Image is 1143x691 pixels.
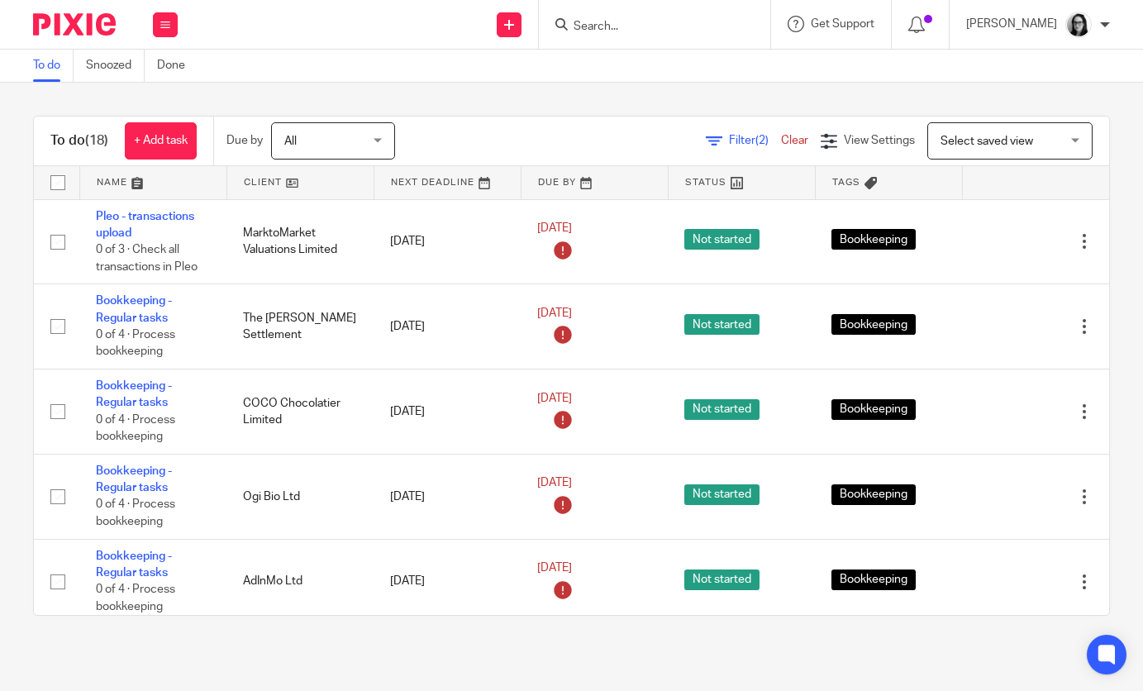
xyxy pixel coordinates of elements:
[86,50,145,82] a: Snoozed
[226,454,374,539] td: Ogi Bio Ltd
[226,132,263,149] p: Due by
[96,295,172,323] a: Bookkeeping - Regular tasks
[831,314,916,335] span: Bookkeeping
[966,16,1057,32] p: [PERSON_NAME]
[96,499,175,528] span: 0 of 4 · Process bookkeeping
[374,454,521,539] td: [DATE]
[684,314,760,335] span: Not started
[537,393,572,404] span: [DATE]
[537,562,572,574] span: [DATE]
[1065,12,1092,38] img: Profile%20photo.jpeg
[226,369,374,455] td: COCO Chocolatier Limited
[781,135,808,146] a: Clear
[96,414,175,443] span: 0 of 4 · Process bookkeeping
[941,136,1033,147] span: Select saved view
[684,484,760,505] span: Not started
[811,18,874,30] span: Get Support
[537,307,572,319] span: [DATE]
[157,50,198,82] a: Done
[33,50,74,82] a: To do
[831,399,916,420] span: Bookkeeping
[831,229,916,250] span: Bookkeeping
[374,369,521,455] td: [DATE]
[572,20,721,35] input: Search
[96,244,198,273] span: 0 of 3 · Check all transactions in Pleo
[374,539,521,624] td: [DATE]
[96,380,172,408] a: Bookkeeping - Regular tasks
[96,329,175,358] span: 0 of 4 · Process bookkeeping
[96,211,194,239] a: Pleo - transactions upload
[844,135,915,146] span: View Settings
[684,399,760,420] span: Not started
[831,484,916,505] span: Bookkeeping
[33,13,116,36] img: Pixie
[125,122,197,160] a: + Add task
[374,284,521,369] td: [DATE]
[832,178,860,187] span: Tags
[537,478,572,489] span: [DATE]
[684,569,760,590] span: Not started
[96,550,172,579] a: Bookkeeping - Regular tasks
[50,132,108,150] h1: To do
[226,284,374,369] td: The [PERSON_NAME] Settlement
[831,569,916,590] span: Bookkeeping
[96,465,172,493] a: Bookkeeping - Regular tasks
[96,584,175,613] span: 0 of 4 · Process bookkeeping
[755,135,769,146] span: (2)
[226,539,374,624] td: AdInMo Ltd
[537,222,572,234] span: [DATE]
[729,135,781,146] span: Filter
[374,199,521,284] td: [DATE]
[226,199,374,284] td: MarktoMarket Valuations Limited
[85,134,108,147] span: (18)
[684,229,760,250] span: Not started
[284,136,297,147] span: All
